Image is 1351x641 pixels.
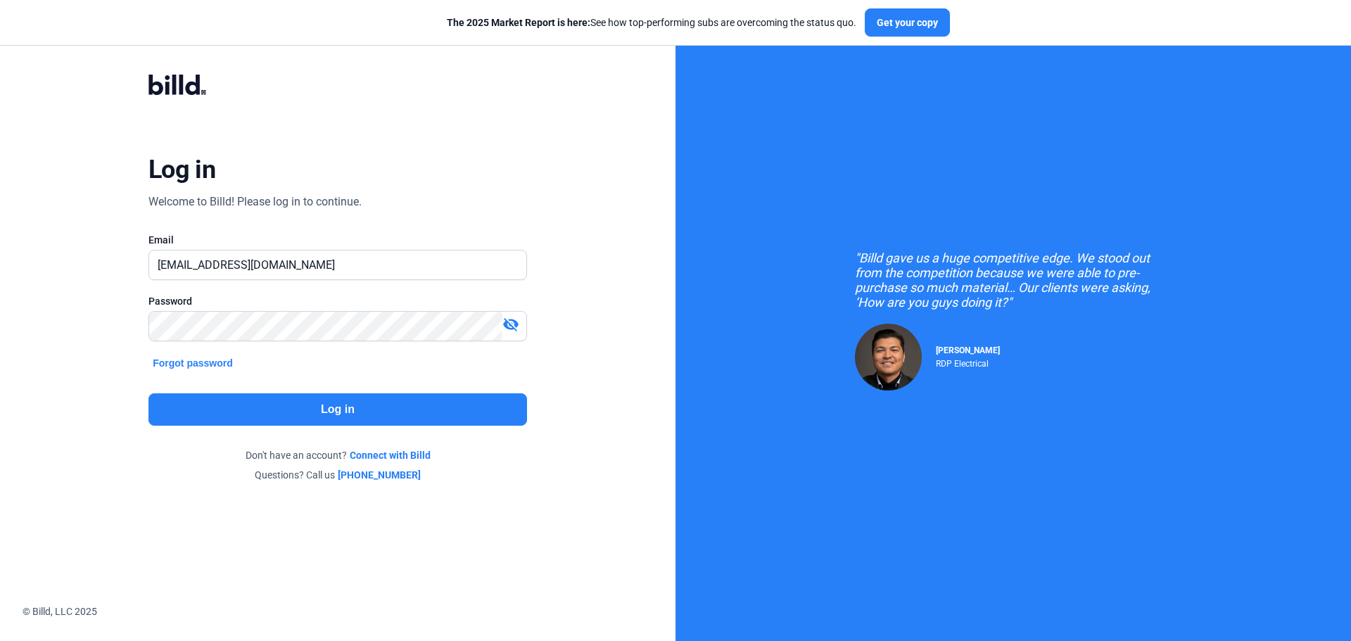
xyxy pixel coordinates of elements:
[338,468,421,482] a: [PHONE_NUMBER]
[148,294,527,308] div: Password
[148,355,237,371] button: Forgot password
[148,154,215,185] div: Log in
[936,355,1000,369] div: RDP Electrical
[865,8,950,37] button: Get your copy
[936,345,1000,355] span: [PERSON_NAME]
[148,193,362,210] div: Welcome to Billd! Please log in to continue.
[350,448,431,462] a: Connect with Billd
[855,250,1172,310] div: "Billd gave us a huge competitive edge. We stood out from the competition because we were able to...
[148,233,527,247] div: Email
[148,448,527,462] div: Don't have an account?
[148,468,527,482] div: Questions? Call us
[502,316,519,333] mat-icon: visibility_off
[148,393,527,426] button: Log in
[447,15,856,30] div: See how top-performing subs are overcoming the status quo.
[447,17,590,28] span: The 2025 Market Report is here:
[855,324,922,391] img: Raul Pacheco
